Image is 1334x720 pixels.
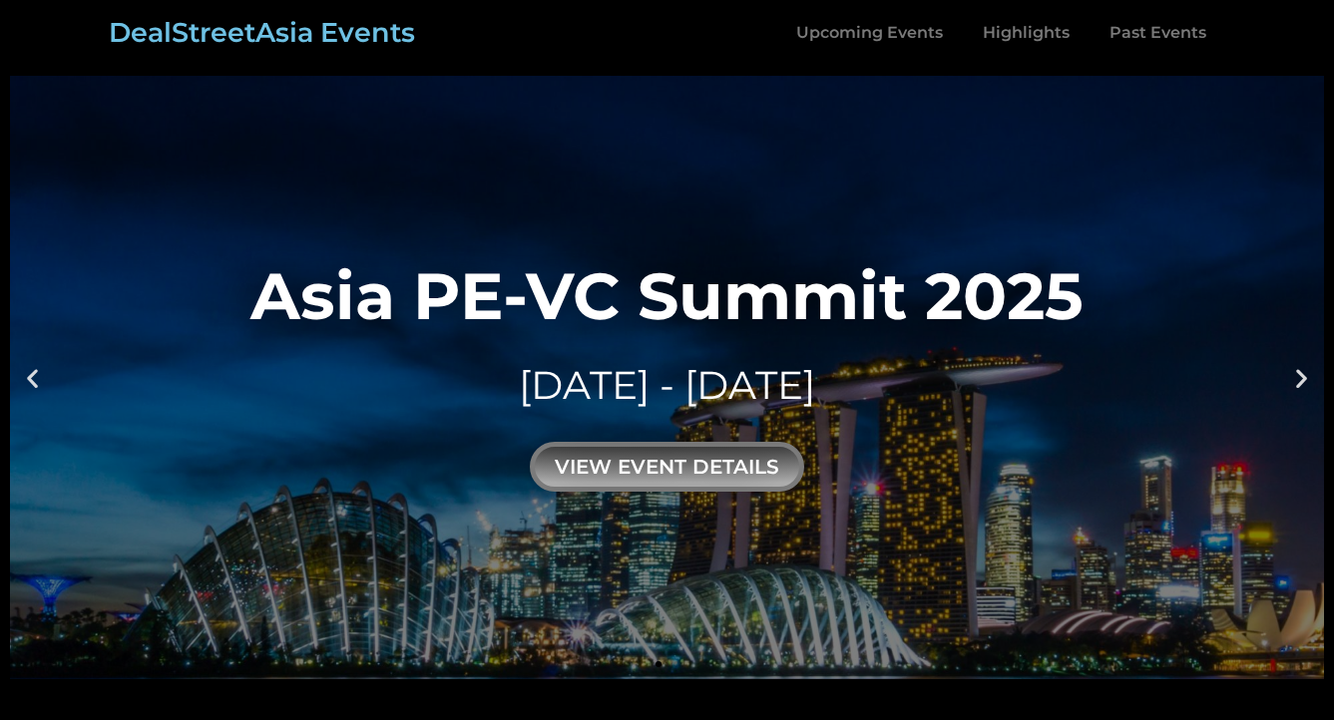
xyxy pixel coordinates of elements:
span: Go to slide 1 [656,661,662,667]
div: view event details [530,442,804,492]
a: DealStreetAsia Events [109,16,415,49]
span: Go to slide 2 [673,661,679,667]
a: Asia PE-VC Summit 2025[DATE] - [DATE]view event details [10,76,1324,679]
a: Upcoming Events [776,10,963,56]
div: Previous slide [20,365,45,390]
div: Next slide [1289,365,1314,390]
a: Past Events [1090,10,1226,56]
div: [DATE] - [DATE] [250,358,1084,413]
div: Asia PE-VC Summit 2025 [250,263,1084,328]
a: Highlights [963,10,1090,56]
